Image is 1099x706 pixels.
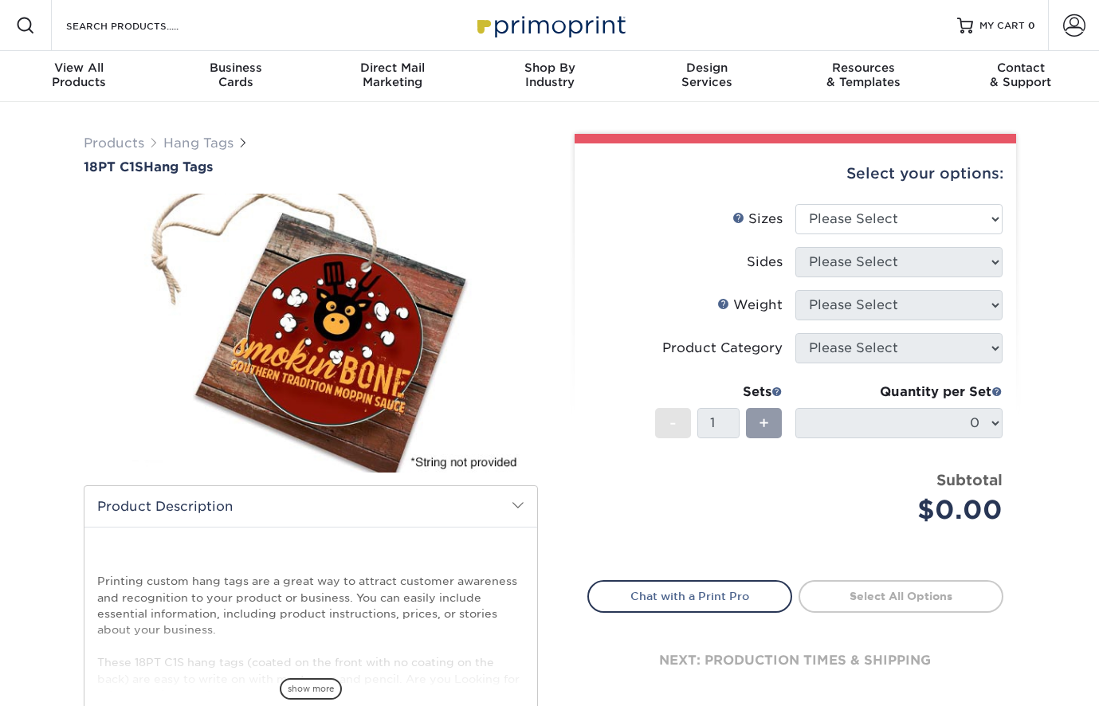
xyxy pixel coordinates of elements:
[84,182,538,484] img: 18PT C1S 01
[470,8,630,42] img: Primoprint
[628,61,785,75] span: Design
[471,61,628,89] div: Industry
[936,471,1003,488] strong: Subtotal
[84,135,144,151] a: Products
[587,143,1003,204] div: Select your options:
[84,159,538,175] h1: Hang Tags
[314,51,471,102] a: Direct MailMarketing
[669,411,677,435] span: -
[942,61,1099,89] div: & Support
[65,16,220,35] input: SEARCH PRODUCTS.....
[628,51,785,102] a: DesignServices
[84,159,538,175] a: 18PT C1SHang Tags
[942,51,1099,102] a: Contact& Support
[979,19,1025,33] span: MY CART
[471,61,628,75] span: Shop By
[785,61,942,89] div: & Templates
[314,61,471,89] div: Marketing
[717,296,783,315] div: Weight
[587,580,792,612] a: Chat with a Print Pro
[732,210,783,229] div: Sizes
[1028,20,1035,31] span: 0
[942,61,1099,75] span: Contact
[747,253,783,272] div: Sides
[163,135,234,151] a: Hang Tags
[655,382,783,402] div: Sets
[807,491,1003,529] div: $0.00
[759,411,769,435] span: +
[785,51,942,102] a: Resources& Templates
[795,382,1003,402] div: Quantity per Set
[84,486,537,527] h2: Product Description
[157,51,314,102] a: BusinessCards
[628,61,785,89] div: Services
[157,61,314,75] span: Business
[799,580,1003,612] a: Select All Options
[471,51,628,102] a: Shop ByIndustry
[785,61,942,75] span: Resources
[314,61,471,75] span: Direct Mail
[84,159,143,175] span: 18PT C1S
[157,61,314,89] div: Cards
[662,339,783,358] div: Product Category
